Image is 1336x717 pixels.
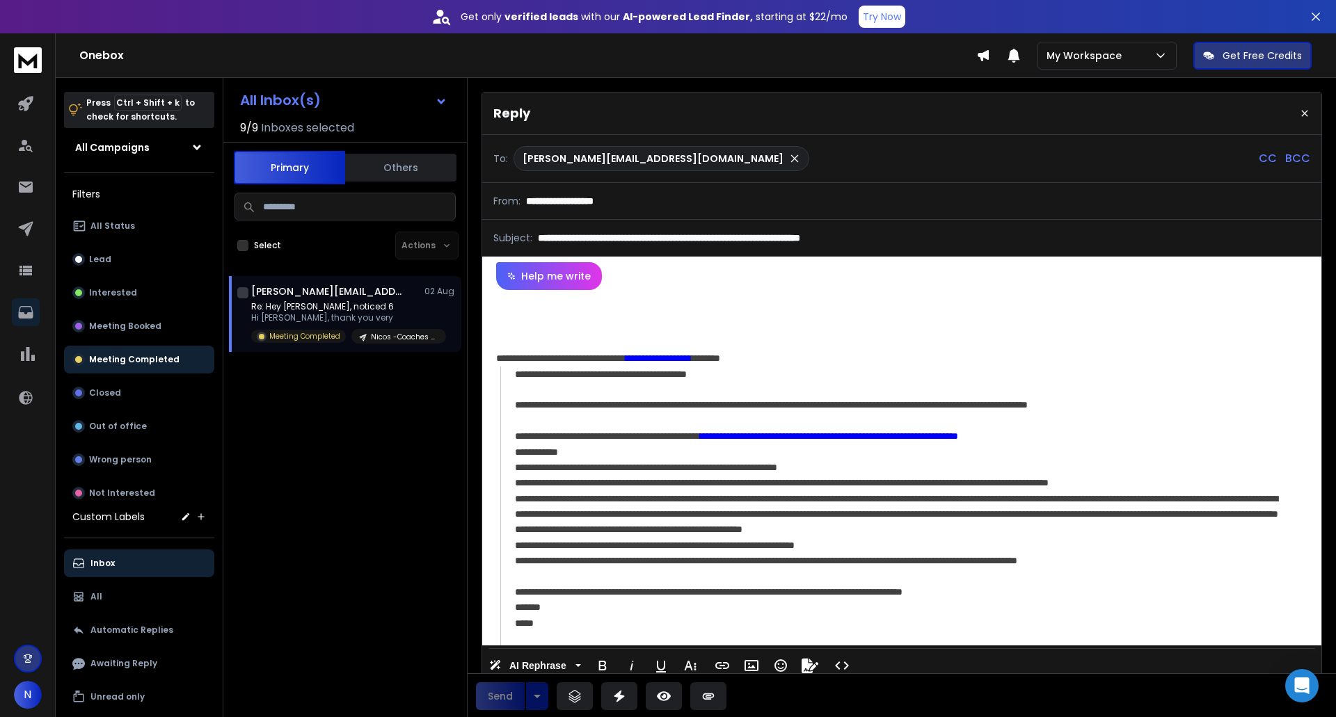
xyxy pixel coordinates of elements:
button: Wrong person [64,446,214,474]
p: Closed [89,387,121,398]
strong: verified leads [504,10,578,24]
button: Automatic Replies [64,616,214,644]
button: Unread only [64,683,214,711]
h1: All Inbox(s) [240,93,321,107]
p: Reply [493,104,530,123]
button: Help me write [496,262,602,290]
p: To: [493,152,508,166]
button: Inbox [64,549,214,577]
p: Press to check for shortcuts. [86,96,195,124]
button: Code View [829,652,855,679]
p: My Workspace [1047,49,1127,63]
p: Hi [PERSON_NAME], thank you very [251,312,418,323]
button: Closed [64,379,214,407]
p: Lead [89,254,111,265]
h3: Filters [64,184,214,204]
label: Select [254,240,281,251]
button: Try Now [859,6,905,28]
h1: All Campaigns [75,140,150,154]
span: 9 / 9 [240,120,258,136]
h3: Inboxes selected [261,120,354,136]
span: AI Rephrase [507,660,569,672]
button: Get Free Credits [1193,42,1312,70]
p: Meeting Completed [269,331,340,341]
button: Insert Link (Ctrl+K) [709,652,735,679]
p: Meeting Completed [89,354,180,365]
p: From: [493,194,520,208]
button: Insert Image (Ctrl+P) [738,652,765,679]
p: Re: Hey [PERSON_NAME], noticed 6 [251,301,418,312]
p: 02 Aug [424,286,456,297]
button: Out of office [64,412,214,440]
p: Get Free Credits [1223,49,1302,63]
p: Get only with our starting at $22/mo [461,10,848,24]
button: Primary [234,151,345,184]
p: Inbox [90,558,115,569]
button: AI Rephrase [486,652,584,679]
p: Wrong person [89,454,152,465]
button: Awaiting Reply [64,650,214,677]
button: Underline (Ctrl+U) [648,652,674,679]
button: All Inbox(s) [229,86,459,114]
button: All Campaigns [64,134,214,161]
button: Meeting Booked [64,312,214,340]
h1: [PERSON_NAME][EMAIL_ADDRESS][DOMAIN_NAME] [251,284,404,298]
button: Others [345,152,456,183]
p: Nicos -Coaches Consultants-[GEOGRAPHIC_DATA] [371,332,438,342]
button: All Status [64,212,214,240]
button: N [14,681,42,709]
div: Open Intercom Messenger [1285,669,1319,702]
button: More Text [677,652,703,679]
span: Ctrl + Shift + k [114,95,182,111]
button: All [64,583,214,611]
p: CC [1259,150,1277,167]
button: Lead [64,245,214,273]
p: All Status [90,220,135,232]
p: Try Now [863,10,901,24]
h3: Custom Labels [72,510,145,524]
p: Subject: [493,231,532,245]
p: Meeting Booked [89,321,161,332]
button: Signature [797,652,823,679]
button: Italic (Ctrl+I) [619,652,645,679]
p: [PERSON_NAME][EMAIL_ADDRESS][DOMAIN_NAME] [523,152,784,166]
img: logo [14,47,42,73]
button: Meeting Completed [64,346,214,373]
button: Bold (Ctrl+B) [589,652,616,679]
p: Automatic Replies [90,625,173,636]
button: Interested [64,279,214,307]
button: Emoticons [768,652,794,679]
p: Interested [89,287,137,298]
p: BCC [1285,150,1310,167]
p: Unread only [90,691,145,702]
p: Awaiting Reply [90,658,157,669]
h1: Onebox [79,47,976,64]
button: Not Interested [64,479,214,507]
p: Not Interested [89,488,155,499]
p: All [90,591,102,602]
p: Out of office [89,421,147,432]
strong: AI-powered Lead Finder, [623,10,753,24]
